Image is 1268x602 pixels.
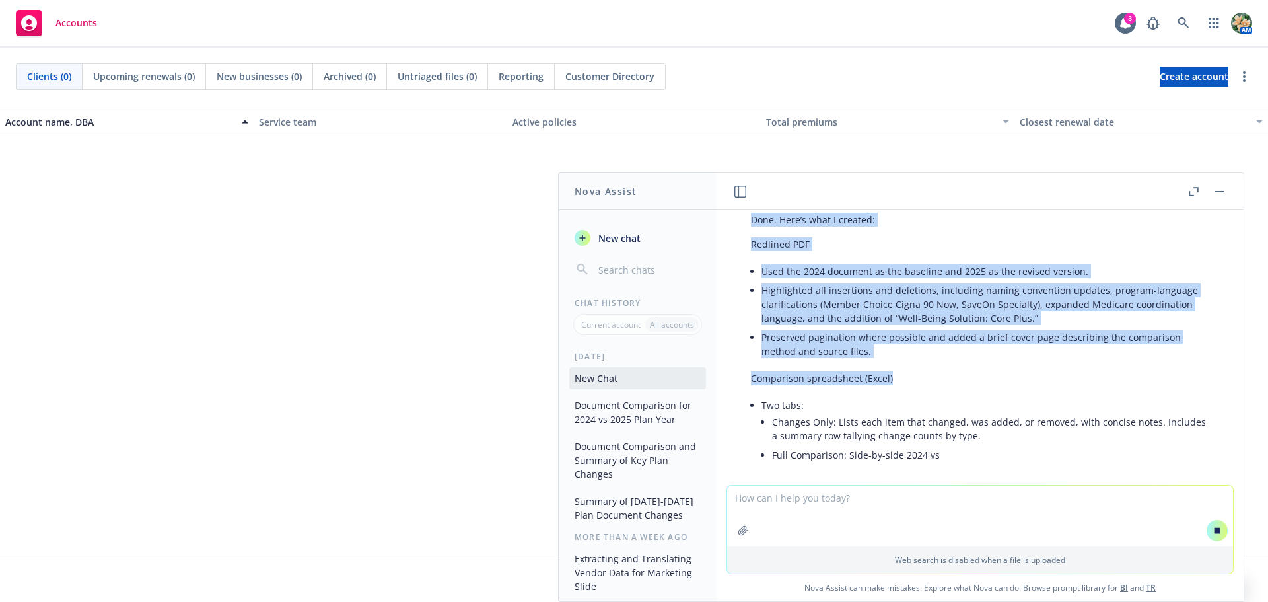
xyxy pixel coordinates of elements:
[569,226,706,250] button: New chat
[559,531,717,543] div: More than a week ago
[1201,10,1227,36] a: Switch app
[398,69,477,83] span: Untriaged files (0)
[751,371,1209,385] p: Comparison spreadsheet (Excel)
[761,106,1014,137] button: Total premiums
[512,115,756,129] div: Active policies
[93,69,195,83] span: Upcoming renewals (0)
[559,297,717,309] div: Chat History
[27,69,71,83] span: Clients (0)
[1146,582,1156,593] a: TR
[581,319,641,330] p: Current account
[751,213,1209,227] p: Done. Here’s what I created:
[1160,67,1228,87] a: Create account
[5,115,234,129] div: Account name, DBA
[1231,13,1252,34] img: photo
[772,412,1209,445] li: Changes Only: Lists each item that changed, was added, or removed, with concise notes. Includes a...
[766,115,995,129] div: Total premiums
[569,490,706,526] button: Summary of [DATE]-[DATE] Plan Document Changes
[1124,13,1136,24] div: 3
[761,262,1209,281] li: Used the 2024 document as the baseline and 2025 as the revised version.
[499,69,544,83] span: Reporting
[1014,106,1268,137] button: Closest renewal date
[596,231,641,245] span: New chat
[11,5,102,42] a: Accounts
[254,106,507,137] button: Service team
[1120,582,1128,593] a: BI
[1160,64,1228,89] span: Create account
[565,69,654,83] span: Customer Directory
[1170,10,1197,36] a: Search
[761,328,1209,361] li: Preserved pagination where possible and added a brief cover page describing the comparison method...
[1140,10,1166,36] a: Report a Bug
[722,574,1238,601] span: Nova Assist can make mistakes. Explore what Nova can do: Browse prompt library for and
[772,445,1209,465] li: Full Comparison: Side-by-side 2024 vs
[650,319,694,330] p: All accounts
[324,69,376,83] span: Archived (0)
[507,106,761,137] button: Active policies
[259,115,502,129] div: Service team
[761,396,1209,467] li: Two tabs:
[217,69,302,83] span: New businesses (0)
[596,260,701,279] input: Search chats
[761,281,1209,328] li: Highlighted all insertions and deletions, including naming convention updates, program-language c...
[1020,115,1248,129] div: Closest renewal date
[569,435,706,485] button: Document Comparison and Summary of Key Plan Changes
[1236,69,1252,85] a: more
[55,18,97,28] span: Accounts
[559,351,717,362] div: [DATE]
[569,548,706,597] button: Extracting and Translating Vendor Data for Marketing Slide
[575,184,637,198] h1: Nova Assist
[751,237,1209,251] p: Redlined PDF
[569,395,706,430] button: Document Comparison for 2024 vs 2025 Plan Year
[735,554,1225,566] p: Web search is disabled when a file is uploaded
[569,367,706,389] button: New Chat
